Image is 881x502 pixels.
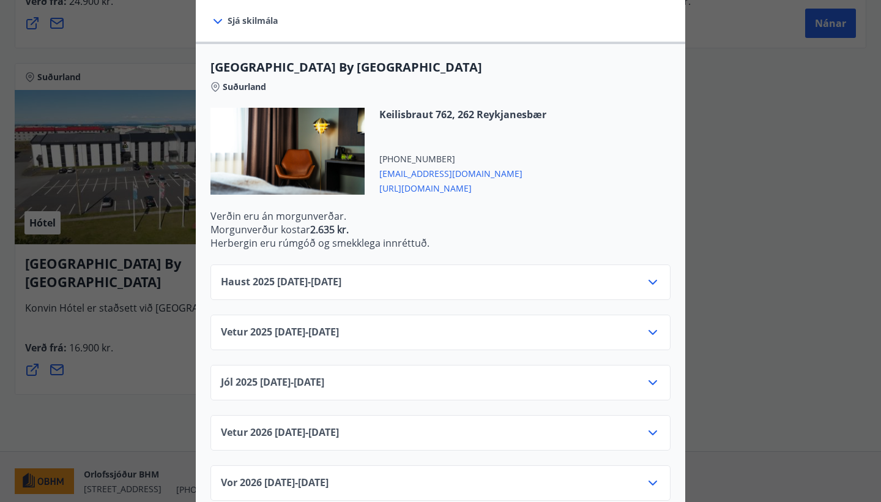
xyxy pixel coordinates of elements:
[223,81,266,93] span: Suðurland
[210,209,671,223] p: Verðin eru án morgunverðar.
[210,59,671,76] span: [GEOGRAPHIC_DATA] By [GEOGRAPHIC_DATA]
[379,165,546,180] span: [EMAIL_ADDRESS][DOMAIN_NAME]
[379,153,546,165] span: [PHONE_NUMBER]
[228,15,278,27] span: Sjá skilmála
[379,108,546,121] span: Keilisbraut 762, 262 Reykjanesbær
[379,180,546,195] span: [URL][DOMAIN_NAME]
